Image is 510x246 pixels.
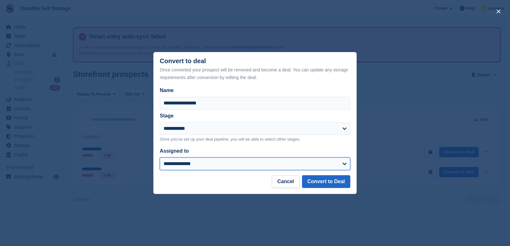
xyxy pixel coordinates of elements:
div: Convert to deal [160,57,350,81]
button: Cancel [272,175,299,188]
button: Convert to Deal [302,175,350,188]
p: Once you've set up your deal pipeline, you will be able to select other stages. [160,136,350,143]
button: close [493,6,504,17]
div: Once converted your prospect will be removed and become a deal. You can update any storage requir... [160,66,350,81]
label: Stage [160,113,174,118]
label: Name [160,87,350,94]
label: Assigned to [160,148,189,154]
